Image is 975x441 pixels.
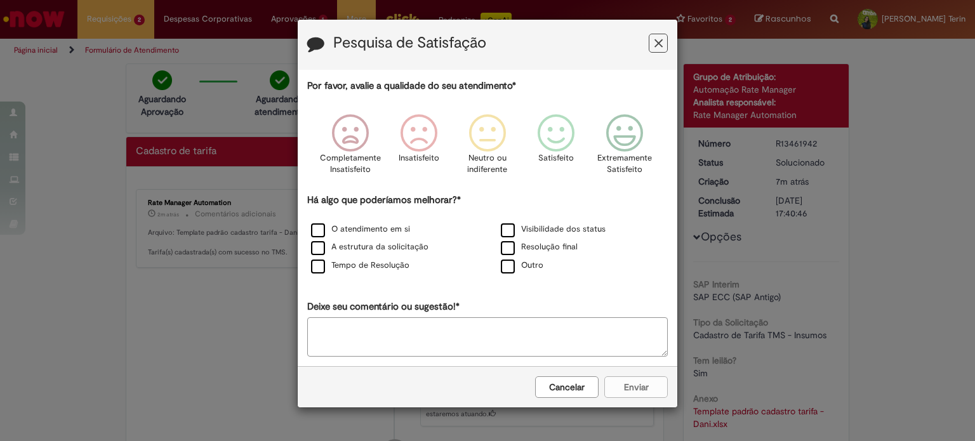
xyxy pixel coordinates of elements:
div: Extremamente Satisfeito [592,105,657,192]
div: Há algo que poderíamos melhorar?* [307,194,668,275]
label: Resolução final [501,241,578,253]
label: A estrutura da solicitação [311,241,428,253]
p: Satisfeito [538,152,574,164]
p: Completamente Insatisfeito [320,152,381,176]
label: Tempo de Resolução [311,260,409,272]
div: Neutro ou indiferente [455,105,520,192]
label: Outro [501,260,543,272]
p: Neutro ou indiferente [465,152,510,176]
label: O atendimento em si [311,223,410,235]
label: Pesquisa de Satisfação [333,35,486,51]
label: Por favor, avalie a qualidade do seu atendimento* [307,79,516,93]
button: Cancelar [535,376,599,398]
div: Completamente Insatisfeito [317,105,382,192]
p: Extremamente Satisfeito [597,152,652,176]
p: Insatisfeito [399,152,439,164]
div: Satisfeito [524,105,588,192]
label: Visibilidade dos status [501,223,606,235]
div: Insatisfeito [387,105,451,192]
label: Deixe seu comentário ou sugestão!* [307,300,460,313]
